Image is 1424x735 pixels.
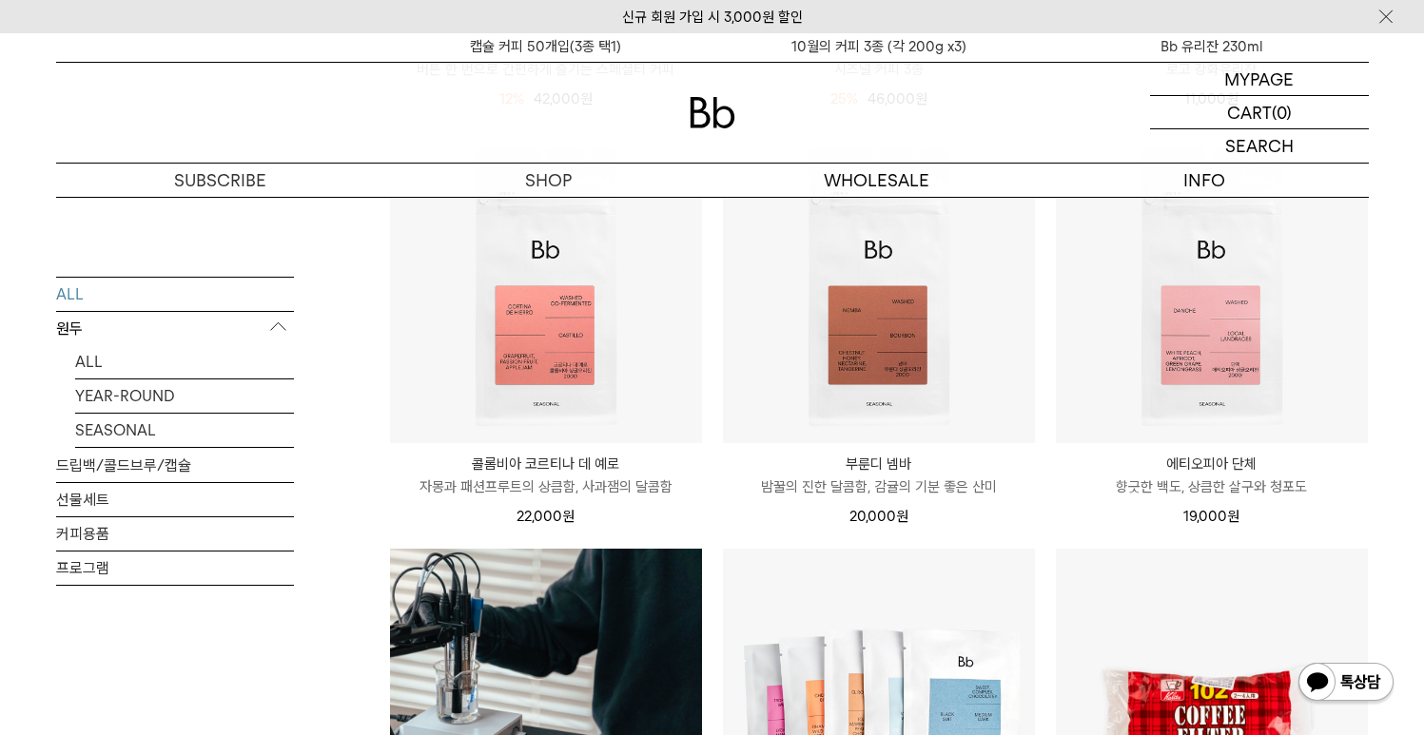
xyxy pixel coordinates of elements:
[896,508,908,525] span: 원
[1297,661,1395,706] img: 카카오톡 채널 1:1 채팅 버튼
[1150,96,1369,129] a: CART (0)
[56,164,384,197] a: SUBSCRIBE
[517,508,575,525] span: 22,000
[56,551,294,584] a: 프로그램
[1272,96,1292,128] p: (0)
[1227,508,1239,525] span: 원
[75,413,294,446] a: SEASONAL
[1056,453,1368,498] a: 에티오피아 단체 향긋한 백도, 상큼한 살구와 청포도
[1056,453,1368,475] p: 에티오피아 단체
[1041,164,1369,197] p: INFO
[1056,475,1368,498] p: 향긋한 백도, 상큼한 살구와 청포도
[1150,63,1369,96] a: MYPAGE
[390,453,702,475] p: 콜롬비아 코르티나 데 예로
[723,475,1035,498] p: 밤꿀의 진한 달콤함, 감귤의 기분 좋은 산미
[56,311,294,345] p: 원두
[56,277,294,310] a: ALL
[390,453,702,498] a: 콜롬비아 코르티나 데 예로 자몽과 패션프루트의 상큼함, 사과잼의 달콤함
[1183,508,1239,525] span: 19,000
[390,475,702,498] p: 자몽과 패션프루트의 상큼함, 사과잼의 달콤함
[75,344,294,377] a: ALL
[690,97,735,128] img: 로고
[723,453,1035,475] p: 부룬디 넴바
[622,9,803,26] a: 신규 회원 가입 시 3,000원 할인
[712,164,1041,197] p: WHOLESALE
[562,508,575,525] span: 원
[723,453,1035,498] a: 부룬디 넴바 밤꿀의 진한 달콤함, 감귤의 기분 좋은 산미
[1227,96,1272,128] p: CART
[56,448,294,481] a: 드립백/콜드브루/캡슐
[384,164,712,197] a: SHOP
[849,508,908,525] span: 20,000
[75,378,294,412] a: YEAR-ROUND
[1056,131,1368,443] img: 에티오피아 단체
[723,131,1035,443] img: 부룬디 넴바
[56,482,294,515] a: 선물세트
[1224,63,1294,95] p: MYPAGE
[56,516,294,550] a: 커피용품
[390,131,702,443] img: 콜롬비아 코르티나 데 예로
[1225,129,1294,163] p: SEARCH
